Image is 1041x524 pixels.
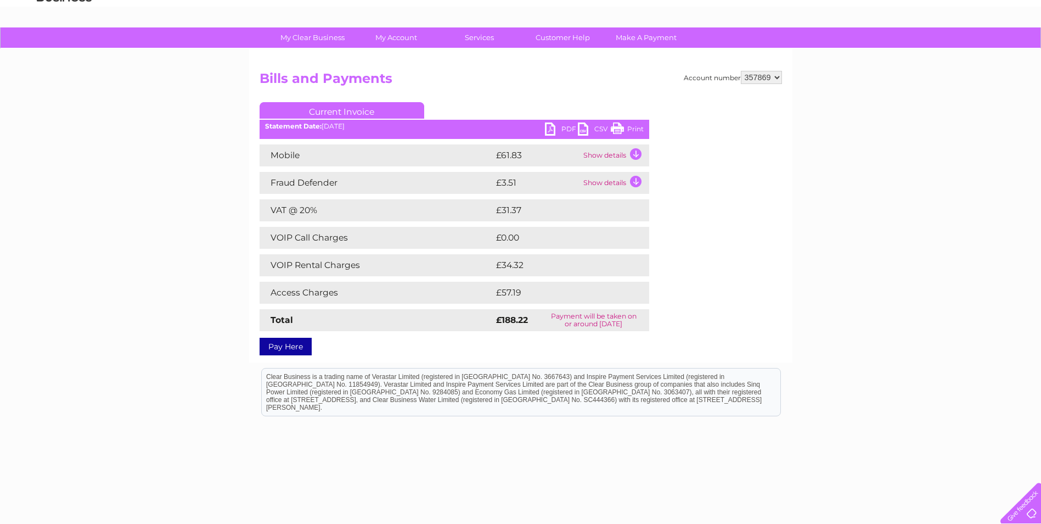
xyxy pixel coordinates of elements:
[260,71,782,92] h2: Bills and Payments
[260,338,312,355] a: Pay Here
[875,47,899,55] a: Energy
[834,5,910,19] a: 0333 014 3131
[581,144,649,166] td: Show details
[493,172,581,194] td: £3.51
[351,27,441,48] a: My Account
[260,254,493,276] td: VOIP Rental Charges
[260,282,493,304] td: Access Charges
[260,122,649,130] div: [DATE]
[848,47,869,55] a: Water
[517,27,608,48] a: Customer Help
[581,172,649,194] td: Show details
[578,122,611,138] a: CSV
[545,122,578,138] a: PDF
[611,122,644,138] a: Print
[271,315,293,325] strong: Total
[684,71,782,84] div: Account number
[260,144,493,166] td: Mobile
[260,102,424,119] a: Current Invoice
[36,29,92,62] img: logo.png
[434,27,525,48] a: Services
[260,172,493,194] td: Fraud Defender
[493,199,626,221] td: £31.37
[260,199,493,221] td: VAT @ 20%
[262,6,780,53] div: Clear Business is a trading name of Verastar Limited (registered in [GEOGRAPHIC_DATA] No. 3667643...
[946,47,961,55] a: Blog
[260,227,493,249] td: VOIP Call Charges
[601,27,691,48] a: Make A Payment
[493,254,627,276] td: £34.32
[1005,47,1031,55] a: Log out
[267,27,358,48] a: My Clear Business
[493,144,581,166] td: £61.83
[265,122,322,130] b: Statement Date:
[493,282,626,304] td: £57.19
[968,47,995,55] a: Contact
[906,47,939,55] a: Telecoms
[496,315,528,325] strong: £188.22
[493,227,624,249] td: £0.00
[538,309,649,331] td: Payment will be taken on or around [DATE]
